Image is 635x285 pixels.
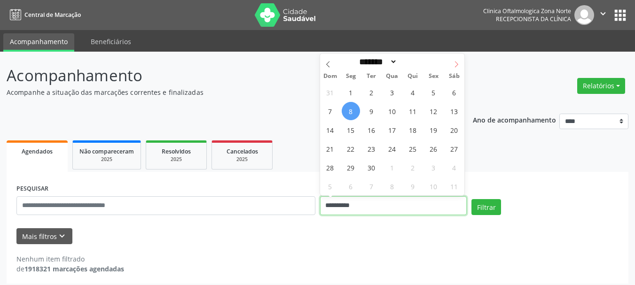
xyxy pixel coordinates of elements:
span: Agosto 31, 2025 [321,83,339,101]
span: Setembro 24, 2025 [383,139,401,158]
span: Recepcionista da clínica [496,15,571,23]
span: Outubro 3, 2025 [424,158,443,177]
span: Outubro 7, 2025 [362,177,381,195]
span: Setembro 29, 2025 [342,158,360,177]
i: keyboard_arrow_down [57,231,67,241]
span: Setembro 18, 2025 [404,121,422,139]
label: PESQUISAR [16,182,48,196]
span: Setembro 6, 2025 [445,83,463,101]
button: apps [612,7,628,23]
div: 2025 [153,156,200,163]
strong: 1918321 marcações agendadas [24,264,124,273]
span: Outubro 10, 2025 [424,177,443,195]
a: Acompanhamento [3,33,74,52]
button:  [594,5,612,25]
span: Setembro 15, 2025 [342,121,360,139]
span: Sex [423,73,444,79]
div: Clinica Oftalmologica Zona Norte [483,7,571,15]
span: Setembro 13, 2025 [445,102,463,120]
span: Setembro 4, 2025 [404,83,422,101]
span: Outubro 1, 2025 [383,158,401,177]
span: Outubro 5, 2025 [321,177,339,195]
div: Nenhum item filtrado [16,254,124,264]
span: Setembro 12, 2025 [424,102,443,120]
span: Ter [361,73,382,79]
button: Relatórios [577,78,625,94]
span: Seg [340,73,361,79]
select: Month [356,57,398,67]
button: Filtrar [471,199,501,215]
span: Setembro 27, 2025 [445,139,463,158]
button: Mais filtroskeyboard_arrow_down [16,228,72,245]
img: img [574,5,594,25]
span: Outubro 11, 2025 [445,177,463,195]
span: Setembro 19, 2025 [424,121,443,139]
span: Outubro 9, 2025 [404,177,422,195]
p: Acompanhe a situação das marcações correntes e finalizadas [7,87,442,97]
a: Beneficiários [84,33,138,50]
span: Sáb [444,73,464,79]
span: Setembro 2, 2025 [362,83,381,101]
span: Setembro 9, 2025 [362,102,381,120]
span: Setembro 30, 2025 [362,158,381,177]
span: Setembro 10, 2025 [383,102,401,120]
span: Resolvidos [162,147,191,155]
span: Setembro 3, 2025 [383,83,401,101]
span: Setembro 21, 2025 [321,139,339,158]
span: Setembro 23, 2025 [362,139,381,158]
a: Central de Marcação [7,7,81,23]
span: Qui [402,73,423,79]
span: Agendados [22,147,53,155]
span: Setembro 26, 2025 [424,139,443,158]
span: Setembro 1, 2025 [342,83,360,101]
span: Setembro 8, 2025 [342,102,360,120]
span: Setembro 25, 2025 [404,139,422,158]
span: Qua [382,73,402,79]
span: Setembro 5, 2025 [424,83,443,101]
input: Year [397,57,428,67]
div: 2025 [79,156,134,163]
span: Setembro 22, 2025 [342,139,360,158]
span: Setembro 16, 2025 [362,121,381,139]
span: Outubro 2, 2025 [404,158,422,177]
span: Setembro 20, 2025 [445,121,463,139]
span: Setembro 7, 2025 [321,102,339,120]
span: Setembro 11, 2025 [404,102,422,120]
div: de [16,264,124,274]
span: Dom [320,73,341,79]
div: 2025 [219,156,266,163]
span: Outubro 8, 2025 [383,177,401,195]
span: Outubro 6, 2025 [342,177,360,195]
span: Não compareceram [79,147,134,155]
i:  [598,8,608,19]
span: Setembro 28, 2025 [321,158,339,177]
span: Central de Marcação [24,11,81,19]
p: Acompanhamento [7,64,442,87]
p: Ano de acompanhamento [473,114,556,125]
span: Outubro 4, 2025 [445,158,463,177]
span: Setembro 17, 2025 [383,121,401,139]
span: Setembro 14, 2025 [321,121,339,139]
span: Cancelados [227,147,258,155]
